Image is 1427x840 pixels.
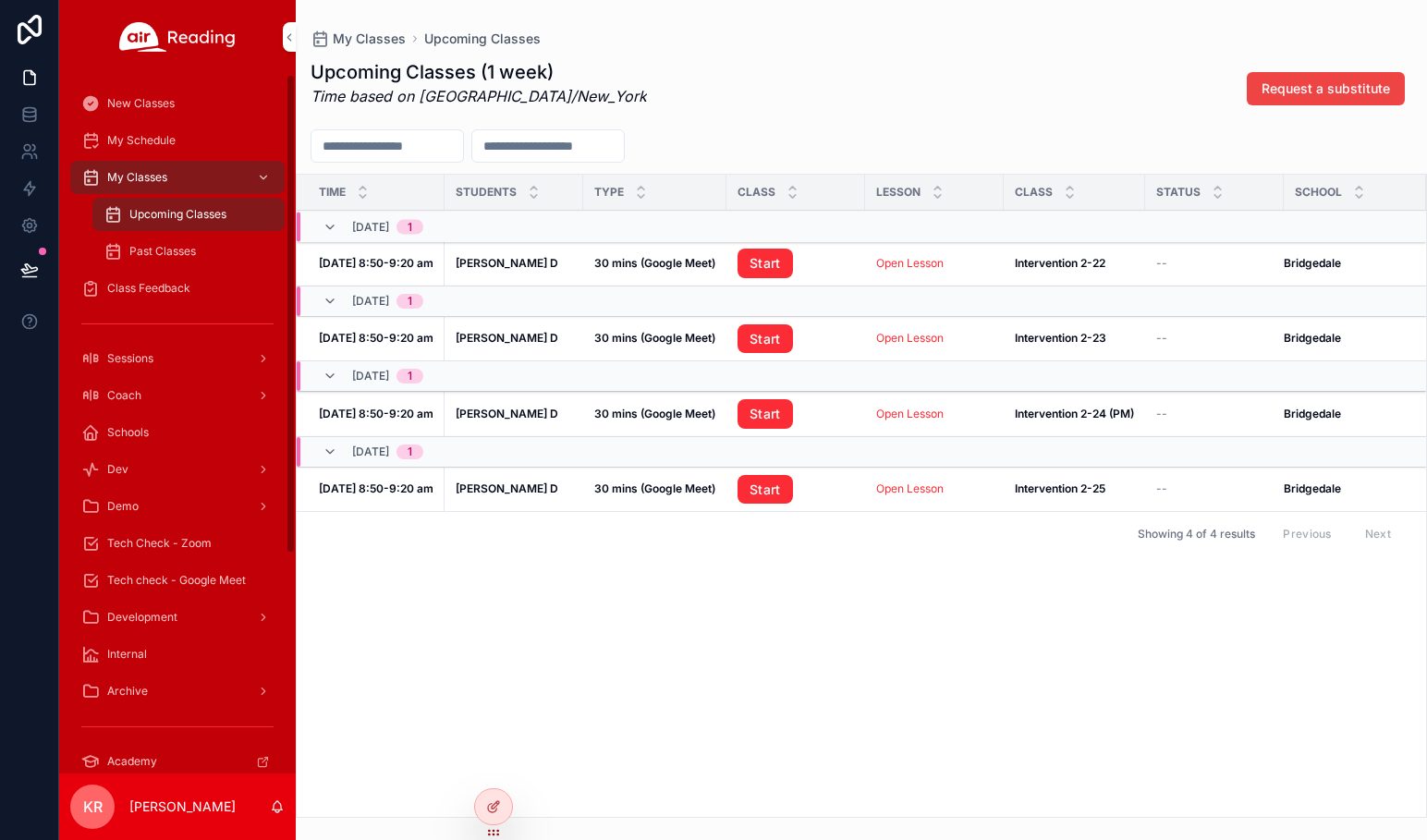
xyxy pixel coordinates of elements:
[107,462,128,477] span: Dev
[456,331,558,345] strong: [PERSON_NAME] D
[1015,481,1134,496] a: Intervention 2-25
[352,444,389,459] span: [DATE]
[59,74,296,773] div: scrollable content
[876,407,944,420] a: Open Lesson
[1015,481,1105,495] strong: Intervention 2-25
[1015,331,1134,346] a: Intervention 2-23
[1284,481,1404,496] a: Bridgedale
[738,399,854,429] a: Start
[92,198,285,231] a: Upcoming Classes
[70,638,285,671] a: Internal
[738,475,854,505] a: Start
[70,124,285,157] a: My Schedule
[1262,79,1390,98] span: Request a substitute
[107,388,141,403] span: Coach
[408,444,412,459] div: 1
[876,256,944,270] a: Open Lesson
[70,527,285,560] a: Tech Check - Zoom
[107,647,147,662] span: Internal
[70,453,285,486] a: Dev
[70,161,285,194] a: My Classes
[876,331,993,346] a: Open Lesson
[738,324,854,354] a: Start
[456,331,572,346] a: [PERSON_NAME] D
[70,675,285,708] a: Archive
[352,294,389,309] span: [DATE]
[1015,407,1134,421] a: Intervention 2-24 (PM)
[738,399,793,429] a: Start
[319,331,433,346] a: [DATE] 8:50-9:20 am
[319,256,433,270] strong: [DATE] 8:50-9:20 am
[70,342,285,375] a: Sessions
[129,207,226,222] span: Upcoming Classes
[456,185,517,200] span: Students
[1156,256,1273,271] a: --
[594,407,715,421] a: 30 mins (Google Meet)
[738,249,793,278] a: Start
[1284,331,1404,346] a: Bridgedale
[107,96,175,111] span: New Classes
[876,481,944,495] a: Open Lesson
[92,235,285,268] a: Past Classes
[408,369,412,383] div: 1
[352,220,389,235] span: [DATE]
[1015,256,1134,271] a: Intervention 2-22
[70,272,285,305] a: Class Feedback
[107,351,153,366] span: Sessions
[352,369,389,383] span: [DATE]
[1295,185,1342,200] span: School
[107,536,212,551] span: Tech Check - Zoom
[1284,331,1341,345] strong: Bridgedale
[119,22,236,52] img: App logo
[70,745,285,778] a: Academy
[876,331,944,345] a: Open Lesson
[107,425,149,440] span: Schools
[456,407,558,420] strong: [PERSON_NAME] D
[1156,481,1167,496] span: --
[107,499,139,514] span: Demo
[876,407,993,421] a: Open Lesson
[319,256,433,271] a: [DATE] 8:50-9:20 am
[1156,407,1167,421] span: --
[594,331,715,346] a: 30 mins (Google Meet)
[107,684,148,699] span: Archive
[70,601,285,634] a: Development
[876,481,993,496] a: Open Lesson
[1156,407,1273,421] a: --
[1247,72,1405,105] button: Request a substitute
[738,249,854,278] a: Start
[311,59,647,85] h1: Upcoming Classes (1 week)
[1156,481,1273,496] a: --
[1284,256,1404,271] a: Bridgedale
[456,256,572,271] a: [PERSON_NAME] D
[456,481,558,495] strong: [PERSON_NAME] D
[70,416,285,449] a: Schools
[424,30,541,48] a: Upcoming Classes
[107,170,167,185] span: My Classes
[129,244,196,259] span: Past Classes
[408,294,412,309] div: 1
[1156,331,1167,346] span: --
[1015,256,1105,270] strong: Intervention 2-22
[456,407,572,421] a: [PERSON_NAME] D
[594,185,624,200] span: Type
[319,481,433,495] strong: [DATE] 8:50-9:20 am
[333,30,406,48] span: My Classes
[83,796,103,818] span: KR
[70,490,285,523] a: Demo
[876,256,993,271] a: Open Lesson
[738,324,793,354] a: Start
[107,133,176,148] span: My Schedule
[70,379,285,412] a: Coach
[738,185,775,200] span: Class
[1015,407,1134,420] strong: Intervention 2-24 (PM)
[1156,331,1273,346] a: --
[1015,185,1053,200] span: Class
[1138,527,1255,542] span: Showing 4 of 4 results
[876,185,921,200] span: Lesson
[107,281,190,296] span: Class Feedback
[70,87,285,120] a: New Classes
[594,481,715,496] a: 30 mins (Google Meet)
[107,610,177,625] span: Development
